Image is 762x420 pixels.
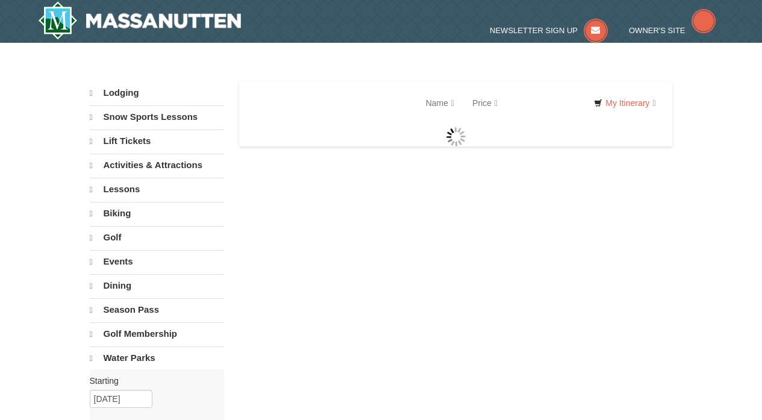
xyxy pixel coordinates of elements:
[90,250,224,273] a: Events
[463,91,507,115] a: Price
[90,298,224,321] a: Season Pass
[629,26,685,35] span: Owner's Site
[38,1,242,40] img: Massanutten Resort Logo
[90,346,224,369] a: Water Parks
[90,375,215,387] label: Starting
[417,91,463,115] a: Name
[90,178,224,201] a: Lessons
[38,1,242,40] a: Massanutten Resort
[586,94,663,112] a: My Itinerary
[90,226,224,249] a: Golf
[490,26,578,35] span: Newsletter Sign Up
[90,130,224,152] a: Lift Tickets
[629,26,716,35] a: Owner's Site
[90,274,224,297] a: Dining
[90,202,224,225] a: Biking
[90,82,224,104] a: Lodging
[90,322,224,345] a: Golf Membership
[446,127,466,146] img: wait gif
[90,154,224,177] a: Activities & Attractions
[90,105,224,128] a: Snow Sports Lessons
[490,26,608,35] a: Newsletter Sign Up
